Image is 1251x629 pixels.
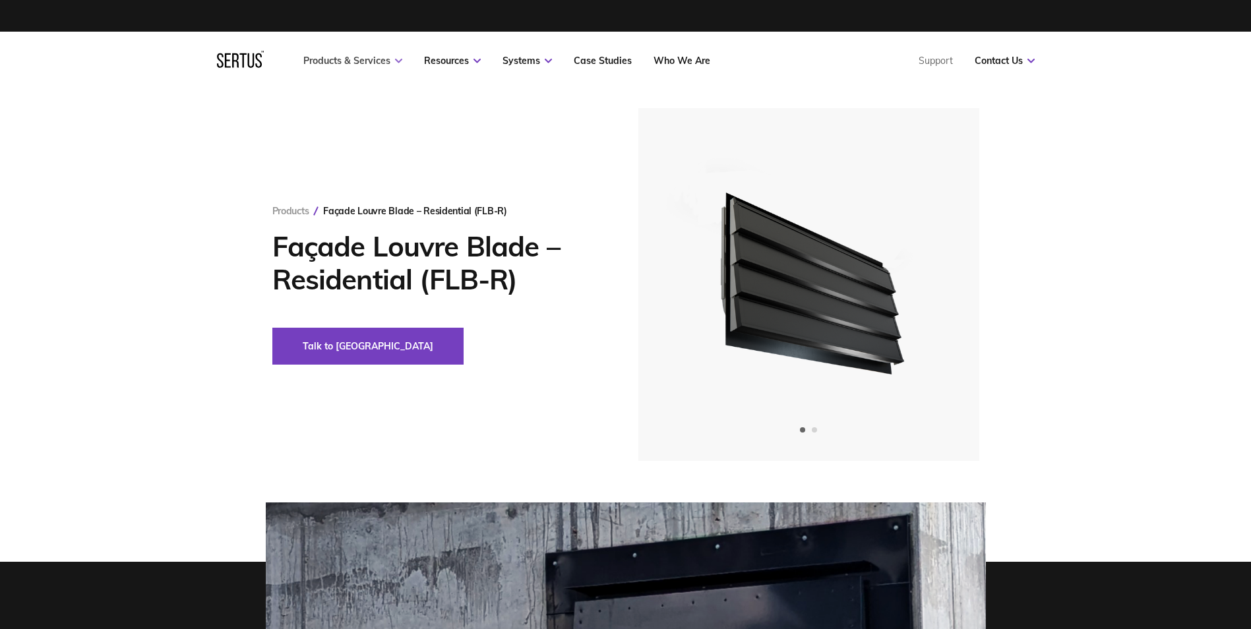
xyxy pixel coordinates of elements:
[574,55,632,67] a: Case Studies
[272,328,464,365] button: Talk to [GEOGRAPHIC_DATA]
[503,55,552,67] a: Systems
[303,55,402,67] a: Products & Services
[1185,566,1251,629] iframe: Chat Widget
[812,427,817,433] span: Go to slide 2
[975,55,1035,67] a: Contact Us
[654,55,710,67] a: Who We Are
[919,55,953,67] a: Support
[424,55,481,67] a: Resources
[272,205,309,217] a: Products
[272,230,599,296] h1: Façade Louvre Blade – Residential (FLB-R)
